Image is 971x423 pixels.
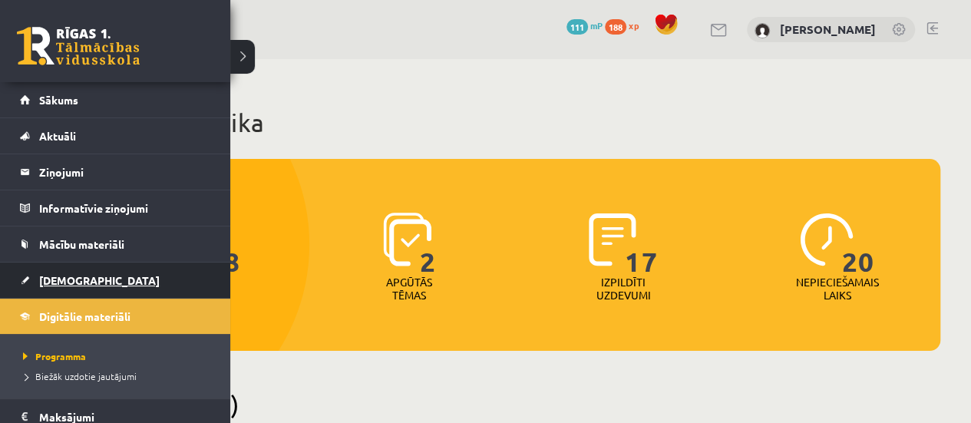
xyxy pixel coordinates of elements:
a: 111 mP [566,19,603,31]
span: Biežāk uzdotie jautājumi [19,370,137,382]
a: Sākums [20,82,211,117]
a: 188 xp [605,19,646,31]
a: Aktuāli [20,118,211,154]
a: Rīgas 1. Tālmācības vidusskola [17,27,140,65]
span: 188 [605,19,626,35]
a: [PERSON_NAME] [780,21,876,37]
span: 20 [842,213,874,276]
img: icon-learned-topics-4a711ccc23c960034f471b6e78daf4a3bad4a20eaf4de84257b87e66633f6470.svg [383,213,431,266]
a: Digitālie materiāli [20,299,211,334]
a: Ziņojumi [20,154,211,190]
img: icon-clock-7be60019b62300814b6bd22b8e044499b485619524d84068768e800edab66f18.svg [800,213,854,266]
a: Programma [19,349,215,363]
span: Digitālie materiāli [39,309,130,323]
span: 111 [566,19,588,35]
span: [DEMOGRAPHIC_DATA] [39,273,160,287]
a: Mācību materiāli [20,226,211,262]
a: Informatīvie ziņojumi [20,190,211,226]
img: Paula Lilū Deksne [755,23,770,38]
span: xp [629,19,639,31]
legend: Informatīvie ziņojumi [39,190,211,226]
span: Mācību materiāli [39,237,124,251]
h1: Mana statistika [92,107,940,138]
span: mP [590,19,603,31]
p: Nepieciešamais laiks [796,276,879,302]
legend: Ziņojumi [39,154,211,190]
span: 17 [625,213,657,276]
span: Sākums [39,93,78,107]
span: 2 [420,213,436,276]
span: Programma [19,350,86,362]
a: Biežāk uzdotie jautājumi [19,369,215,383]
p: Izpildīti uzdevumi [593,276,653,302]
img: icon-completed-tasks-ad58ae20a441b2904462921112bc710f1caf180af7a3daa7317a5a94f2d26646.svg [589,213,636,266]
a: [DEMOGRAPHIC_DATA] [20,263,211,298]
h2: Pieejamie (0) [92,389,940,419]
p: Apgūtās tēmas [379,276,439,302]
span: Aktuāli [39,129,76,143]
